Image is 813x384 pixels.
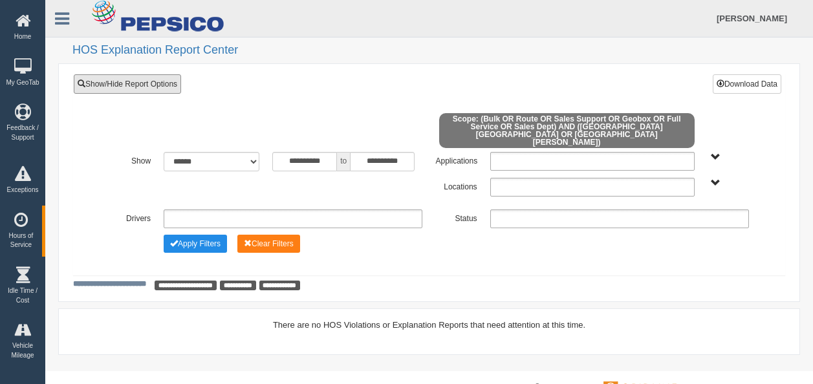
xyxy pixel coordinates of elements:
[337,152,350,171] span: to
[103,152,157,167] label: Show
[713,74,781,94] button: Download Data
[237,235,300,253] button: Change Filter Options
[73,319,785,331] div: There are no HOS Violations or Explanation Reports that need attention at this time.
[439,113,695,148] span: Scope: (Bulk OR Route OR Sales Support OR Geobox OR Full Service OR Sales Dept) AND ([GEOGRAPHIC_...
[429,152,483,167] label: Applications
[74,74,181,94] a: Show/Hide Report Options
[429,178,484,193] label: Locations
[429,209,483,225] label: Status
[164,235,227,253] button: Change Filter Options
[103,209,157,225] label: Drivers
